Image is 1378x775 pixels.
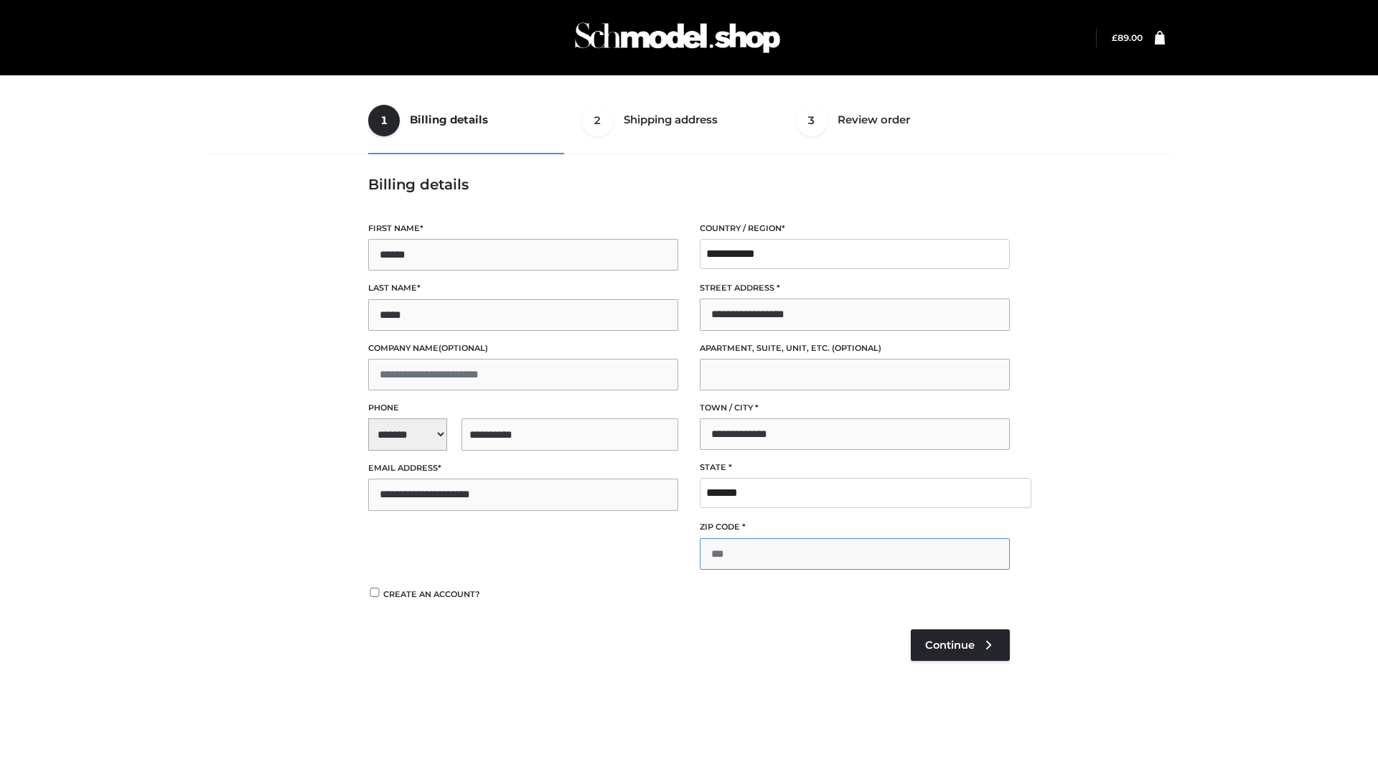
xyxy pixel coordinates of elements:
label: First name [368,222,678,235]
label: State [700,461,1010,474]
a: £89.00 [1112,32,1143,43]
span: £ [1112,32,1117,43]
span: (optional) [439,343,488,353]
label: Last name [368,281,678,295]
label: Street address [700,281,1010,295]
label: Apartment, suite, unit, etc. [700,342,1010,355]
bdi: 89.00 [1112,32,1143,43]
label: Email address [368,461,678,475]
span: Continue [925,639,975,652]
span: Create an account? [383,589,480,599]
img: Schmodel Admin 964 [570,9,785,66]
label: Phone [368,401,678,415]
label: Town / City [700,401,1010,415]
label: ZIP Code [700,520,1010,534]
label: Company name [368,342,678,355]
label: Country / Region [700,222,1010,235]
input: Create an account? [368,588,381,597]
a: Continue [911,629,1010,661]
span: (optional) [832,343,881,353]
h3: Billing details [368,176,1010,193]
